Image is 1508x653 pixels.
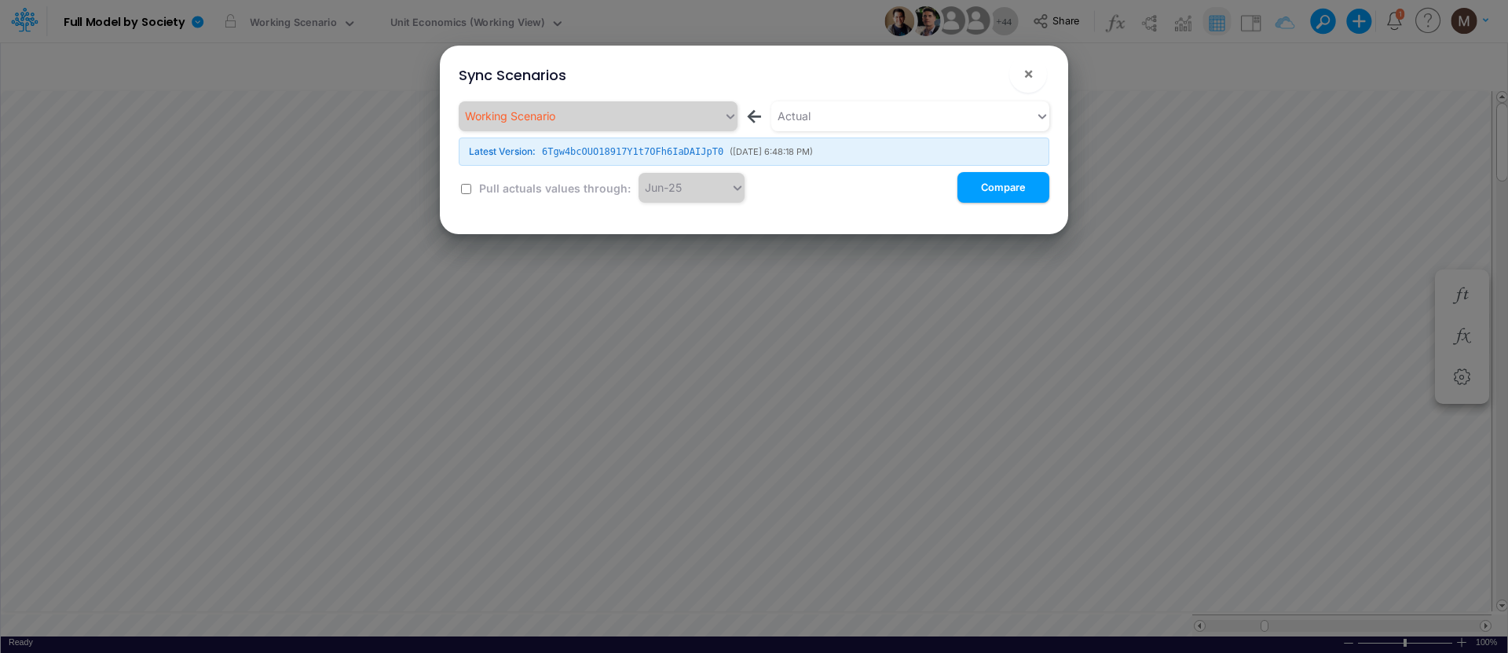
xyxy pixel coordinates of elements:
div: Actual [778,108,811,124]
button: Close [1009,55,1047,93]
span: ( [DATE] 6:48:18 PM ) [730,145,813,159]
span: × [1023,64,1034,83]
b: ← [745,105,763,127]
label: Pull actuals values through: [477,180,631,196]
span: 6Tgw4bcOUO18917Y1t7OFh6IaDAIJpT0 [542,145,723,159]
span: Latest Version: [469,145,536,159]
div: Sync Scenarios [459,64,566,86]
button: Compare [957,172,1049,203]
